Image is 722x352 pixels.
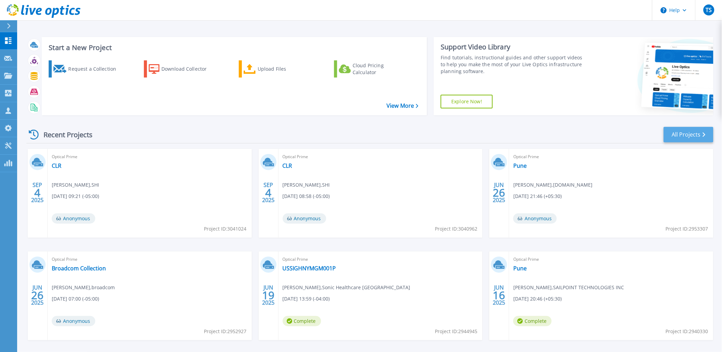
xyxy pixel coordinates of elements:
[161,62,216,76] div: Download Collector
[513,284,624,291] span: [PERSON_NAME] , SAILPOINT TECHNOLOGIES INC
[706,7,712,13] span: TS
[513,213,557,224] span: Anonymous
[68,62,123,76] div: Request a Collection
[435,225,477,233] span: Project ID: 3040962
[493,283,506,308] div: JUN 2025
[493,190,505,196] span: 26
[283,284,411,291] span: [PERSON_NAME] , Sonic Healthcare [GEOGRAPHIC_DATA]
[283,153,479,161] span: Optical Prime
[283,295,330,303] span: [DATE] 13:59 (-04:00)
[262,283,275,308] div: JUN 2025
[34,190,40,196] span: 4
[513,192,562,200] span: [DATE] 21:46 (+05:30)
[283,181,330,189] span: [PERSON_NAME] , SHI
[258,62,313,76] div: Upload Files
[49,44,418,51] h3: Start a New Project
[26,126,102,143] div: Recent Projects
[52,153,248,161] span: Optical Prime
[283,316,321,326] span: Complete
[31,283,44,308] div: JUN 2025
[52,295,99,303] span: [DATE] 07:00 (-05:00)
[239,60,315,78] a: Upload Files
[513,162,527,169] a: Pune
[666,225,708,233] span: Project ID: 2953307
[493,292,505,298] span: 16
[441,95,493,108] a: Explore Now!
[52,284,115,291] span: [PERSON_NAME] , broadcom
[441,54,584,75] div: Find tutorials, instructional guides and other support videos to help you make the most of your L...
[513,295,562,303] span: [DATE] 20:46 (+05:30)
[353,62,407,76] div: Cloud Pricing Calculator
[664,127,713,142] a: All Projects
[666,328,708,335] span: Project ID: 2940330
[204,225,247,233] span: Project ID: 3041024
[513,316,552,326] span: Complete
[283,265,336,272] a: USSIGHNYMGM001P
[265,190,271,196] span: 4
[513,153,709,161] span: Optical Prime
[441,43,584,51] div: Support Video Library
[513,265,527,272] a: Pune
[493,180,506,205] div: JUN 2025
[31,180,44,205] div: SEP 2025
[513,181,592,189] span: [PERSON_NAME] , [DOMAIN_NAME]
[387,103,418,109] a: View More
[52,181,99,189] span: [PERSON_NAME] , SHI
[262,292,274,298] span: 19
[52,316,95,326] span: Anonymous
[513,256,709,263] span: Optical Prime
[52,256,248,263] span: Optical Prime
[52,192,99,200] span: [DATE] 09:21 (-05:00)
[262,180,275,205] div: SEP 2025
[52,213,95,224] span: Anonymous
[204,328,247,335] span: Project ID: 2952927
[334,60,411,78] a: Cloud Pricing Calculator
[283,162,292,169] a: CLR
[435,328,477,335] span: Project ID: 2944945
[283,192,330,200] span: [DATE] 08:58 (-05:00)
[52,265,106,272] a: Broadcom Collection
[52,162,61,169] a: CLR
[49,60,125,78] a: Request a Collection
[144,60,220,78] a: Download Collector
[283,213,326,224] span: Anonymous
[31,292,44,298] span: 26
[283,256,479,263] span: Optical Prime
